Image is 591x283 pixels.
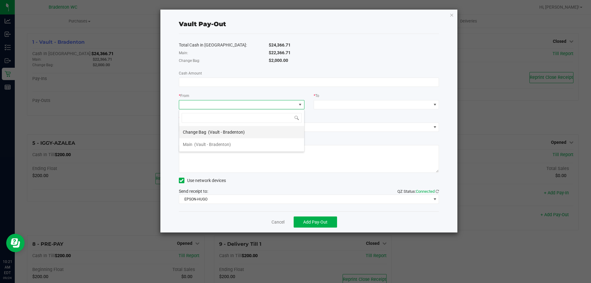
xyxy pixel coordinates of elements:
span: Change Bag: [179,59,200,63]
span: $24,366.71 [269,42,291,47]
span: Change Bag [183,130,206,135]
label: Use network devices [179,177,226,184]
span: Connected [416,189,435,194]
div: Vault Pay-Out [179,19,226,29]
span: Cash Amount [179,71,202,75]
span: Send receipt to: [179,189,208,194]
a: Cancel [271,219,284,225]
label: To [314,93,319,99]
span: Main [183,142,192,147]
span: Add Pay-Out [303,220,328,224]
span: EPSON-HUGO [179,195,431,204]
span: $22,366.71 [269,50,291,55]
iframe: Resource center [6,234,25,252]
span: QZ Status: [397,189,439,194]
span: Main: [179,51,188,55]
span: $2,000.00 [269,58,288,63]
span: (Vault - Bradenton) [194,142,231,147]
label: From [179,93,189,99]
span: (Vault - Bradenton) [208,130,245,135]
button: Add Pay-Out [294,216,337,228]
span: Total Cash in [GEOGRAPHIC_DATA]: [179,42,247,47]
